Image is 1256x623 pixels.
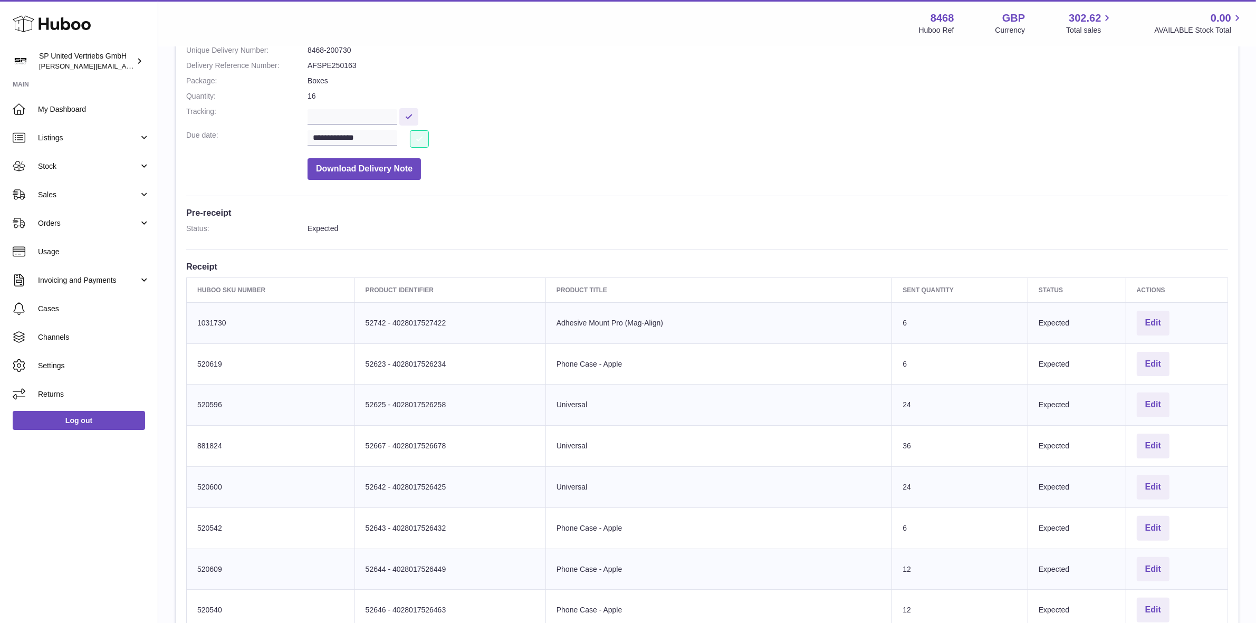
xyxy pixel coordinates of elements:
[919,25,954,35] div: Huboo Ref
[1028,467,1126,508] td: Expected
[186,130,308,148] dt: Due date:
[545,302,892,343] td: Adhesive Mount Pro (Mag-Align)
[1066,25,1113,35] span: Total sales
[1137,557,1169,582] button: Edit
[39,62,212,70] span: [PERSON_NAME][EMAIL_ADDRESS][DOMAIN_NAME]
[1137,598,1169,622] button: Edit
[186,261,1228,272] h3: Receipt
[38,104,150,114] span: My Dashboard
[354,385,545,426] td: 52625 - 4028017526258
[308,91,1228,101] dd: 16
[545,467,892,508] td: Universal
[892,277,1028,302] th: Sent Quantity
[1137,516,1169,541] button: Edit
[187,426,355,467] td: 881824
[187,507,355,549] td: 520542
[38,190,139,200] span: Sales
[545,277,892,302] th: Product title
[38,332,150,342] span: Channels
[354,467,545,508] td: 52642 - 4028017526425
[1028,507,1126,549] td: Expected
[1137,392,1169,417] button: Edit
[545,507,892,549] td: Phone Case - Apple
[38,389,150,399] span: Returns
[308,45,1228,55] dd: 8468-200730
[186,91,308,101] dt: Quantity:
[308,61,1228,71] dd: AFSPE250163
[354,343,545,385] td: 52623 - 4028017526234
[892,467,1028,508] td: 24
[308,224,1228,234] dd: Expected
[892,549,1028,590] td: 12
[308,158,421,180] button: Download Delivery Note
[187,385,355,426] td: 520596
[1028,343,1126,385] td: Expected
[354,302,545,343] td: 52742 - 4028017527422
[1211,11,1231,25] span: 0.00
[1126,277,1228,302] th: Actions
[186,224,308,234] dt: Status:
[545,385,892,426] td: Universal
[1066,11,1113,35] a: 302.62 Total sales
[1028,426,1126,467] td: Expected
[892,302,1028,343] td: 6
[1154,25,1243,35] span: AVAILABLE Stock Total
[1028,302,1126,343] td: Expected
[1002,11,1025,25] strong: GBP
[187,467,355,508] td: 520600
[1137,434,1169,458] button: Edit
[38,275,139,285] span: Invoicing and Payments
[892,426,1028,467] td: 36
[1154,11,1243,35] a: 0.00 AVAILABLE Stock Total
[1028,385,1126,426] td: Expected
[354,426,545,467] td: 52667 - 4028017526678
[545,426,892,467] td: Universal
[1028,549,1126,590] td: Expected
[186,45,308,55] dt: Unique Delivery Number:
[1137,352,1169,377] button: Edit
[308,76,1228,86] dd: Boxes
[186,61,308,71] dt: Delivery Reference Number:
[187,302,355,343] td: 1031730
[187,277,355,302] th: Huboo SKU Number
[13,411,145,430] a: Log out
[892,343,1028,385] td: 6
[38,161,139,171] span: Stock
[1137,311,1169,336] button: Edit
[545,343,892,385] td: Phone Case - Apple
[186,207,1228,218] h3: Pre-receipt
[186,107,308,125] dt: Tracking:
[38,218,139,228] span: Orders
[1069,11,1101,25] span: 302.62
[545,549,892,590] td: Phone Case - Apple
[931,11,954,25] strong: 8468
[892,385,1028,426] td: 24
[354,549,545,590] td: 52644 - 4028017526449
[13,53,28,69] img: tim@sp-united.com
[187,549,355,590] td: 520609
[354,277,545,302] th: Product Identifier
[995,25,1025,35] div: Currency
[38,247,150,257] span: Usage
[187,343,355,385] td: 520619
[1137,475,1169,500] button: Edit
[38,361,150,371] span: Settings
[354,507,545,549] td: 52643 - 4028017526432
[39,51,134,71] div: SP United Vertriebs GmbH
[38,304,150,314] span: Cases
[38,133,139,143] span: Listings
[1028,277,1126,302] th: Status
[186,76,308,86] dt: Package:
[892,507,1028,549] td: 6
